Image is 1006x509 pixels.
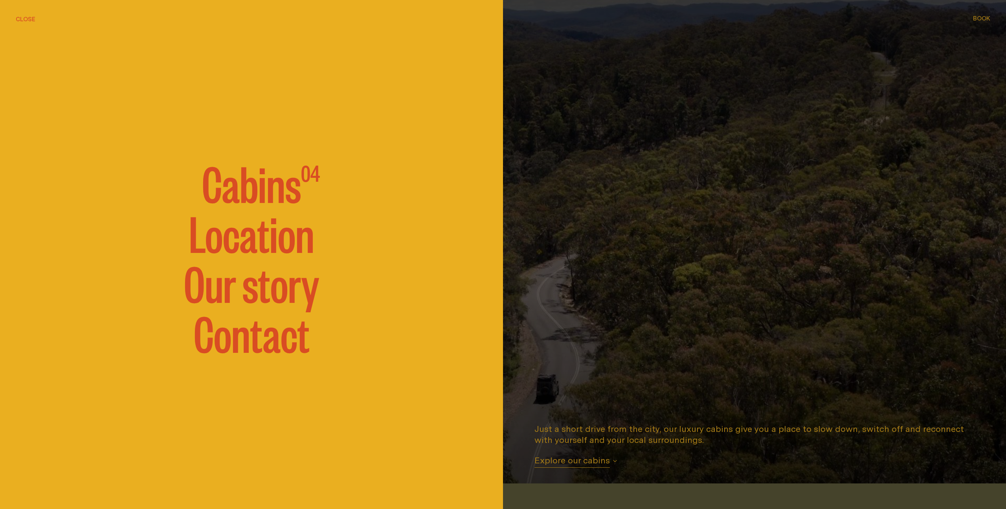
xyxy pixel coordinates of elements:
[16,14,35,24] button: hide menu
[184,258,319,306] a: Our story
[189,208,314,256] a: Location
[301,159,320,206] span: 04
[202,159,301,206] span: Cabins
[194,308,310,356] a: Contact
[183,159,320,206] a: Cabins 04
